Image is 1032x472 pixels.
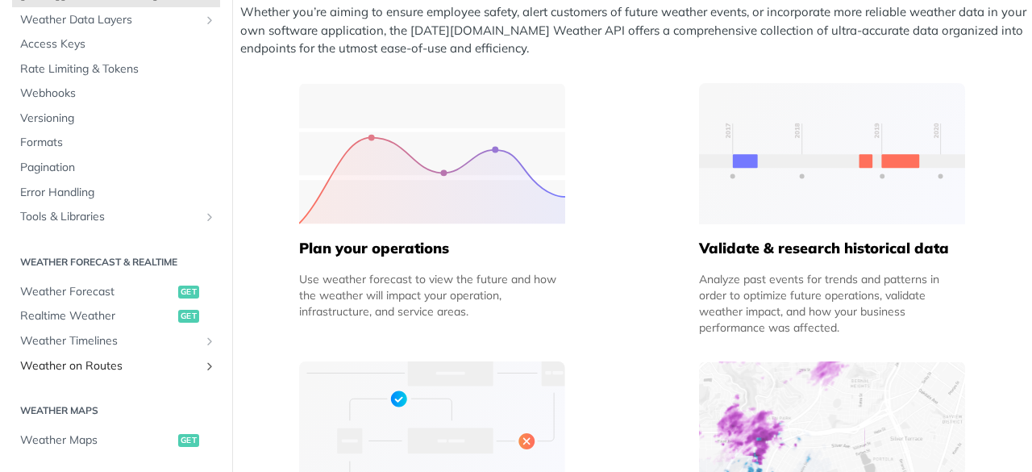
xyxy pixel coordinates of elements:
[12,32,220,56] a: Access Keys
[12,57,220,81] a: Rate Limiting & Tokens
[20,135,216,151] span: Formats
[699,83,965,224] img: 13d7ca0-group-496-2.svg
[178,310,199,323] span: get
[12,107,220,131] a: Versioning
[20,160,216,176] span: Pagination
[12,205,220,229] a: Tools & LibrariesShow subpages for Tools & Libraries
[20,333,199,349] span: Weather Timelines
[12,403,220,418] h2: Weather Maps
[20,185,216,201] span: Error Handling
[20,432,174,449] span: Weather Maps
[203,14,216,27] button: Show subpages for Weather Data Layers
[299,239,565,258] h5: Plan your operations
[203,335,216,348] button: Show subpages for Weather Timelines
[178,434,199,447] span: get
[299,83,565,224] img: 39565e8-group-4962x.svg
[12,181,220,205] a: Error Handling
[12,81,220,106] a: Webhooks
[699,271,965,336] div: Analyze past events for trends and patterns in order to optimize future operations, validate weat...
[12,255,220,269] h2: Weather Forecast & realtime
[12,329,220,353] a: Weather TimelinesShow subpages for Weather Timelines
[178,286,199,299] span: get
[20,209,199,225] span: Tools & Libraries
[20,284,174,300] span: Weather Forecast
[12,131,220,155] a: Formats
[12,280,220,304] a: Weather Forecastget
[20,12,199,28] span: Weather Data Layers
[203,211,216,223] button: Show subpages for Tools & Libraries
[203,360,216,373] button: Show subpages for Weather on Routes
[240,3,1032,58] p: Whether you’re aiming to ensure employee safety, alert customers of future weather events, or inc...
[699,239,965,258] h5: Validate & research historical data
[20,358,199,374] span: Weather on Routes
[20,308,174,324] span: Realtime Weather
[20,36,216,52] span: Access Keys
[12,304,220,328] a: Realtime Weatherget
[12,354,220,378] a: Weather on RoutesShow subpages for Weather on Routes
[20,86,216,102] span: Webhooks
[20,61,216,77] span: Rate Limiting & Tokens
[299,271,565,320] div: Use weather forecast to view the future and how the weather will impact your operation, infrastru...
[20,111,216,127] span: Versioning
[12,8,220,32] a: Weather Data LayersShow subpages for Weather Data Layers
[12,428,220,453] a: Weather Mapsget
[12,156,220,180] a: Pagination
